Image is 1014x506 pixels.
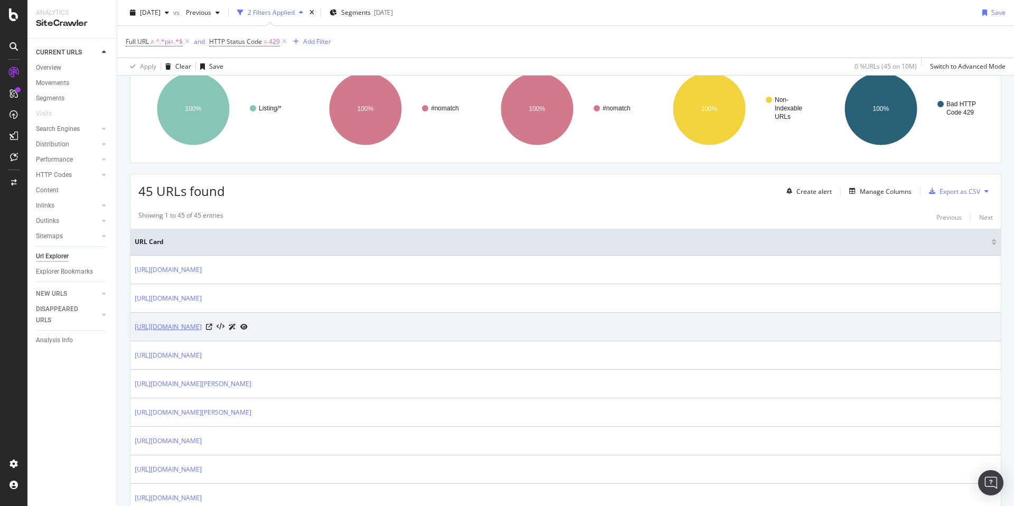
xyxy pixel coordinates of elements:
a: Analysis Info [36,335,109,346]
button: Next [979,211,993,223]
a: Search Engines [36,124,99,135]
a: AI Url Details [229,321,236,332]
div: Analysis Info [36,335,73,346]
div: times [307,7,316,18]
a: [URL][DOMAIN_NAME] [135,293,202,304]
a: [URL][DOMAIN_NAME][PERSON_NAME] [135,379,251,389]
a: Movements [36,78,109,89]
div: and [194,37,205,46]
button: Apply [126,58,156,75]
div: Next [979,213,993,222]
div: NEW URLS [36,288,67,299]
a: Url Explorer [36,251,109,262]
div: Inlinks [36,200,54,211]
a: [URL][DOMAIN_NAME] [135,493,202,503]
button: Create alert [782,183,832,200]
a: Performance [36,154,99,165]
button: Clear [161,58,191,75]
div: Save [991,8,1006,17]
a: Visits [36,108,62,119]
button: Switch to Advanced Mode [926,58,1006,75]
div: Manage Columns [860,187,912,196]
div: Content [36,185,59,196]
text: Non- [775,96,788,104]
div: Create alert [796,187,832,196]
div: Switch to Advanced Mode [930,62,1006,71]
svg: A chart. [138,63,305,155]
div: Search Engines [36,124,80,135]
text: #nomatch [603,105,631,112]
text: 100% [873,105,889,113]
button: Export as CSV [925,183,980,200]
div: A chart. [826,63,993,155]
div: Outlinks [36,215,59,227]
button: Previous [936,211,962,223]
span: ≠ [151,37,154,46]
text: Bad HTTP [946,100,976,108]
div: Overview [36,62,61,73]
a: URL Inspection [240,321,248,332]
a: Sitemaps [36,231,99,242]
a: Content [36,185,109,196]
div: Previous [936,213,962,222]
div: CURRENT URLS [36,47,82,58]
a: Segments [36,93,109,104]
div: [DATE] [374,8,393,17]
a: Inlinks [36,200,99,211]
div: Segments [36,93,64,104]
text: Listing/* [259,105,281,112]
a: [URL][DOMAIN_NAME] [135,436,202,446]
span: HTTP Status Code [209,37,262,46]
span: 2025 Sep. 2nd [140,8,161,17]
div: 2 Filters Applied [248,8,295,17]
div: Analytics [36,8,108,17]
a: NEW URLS [36,288,99,299]
div: Apply [140,62,156,71]
a: DISAPPEARED URLS [36,304,99,326]
button: Save [196,58,223,75]
a: [URL][DOMAIN_NAME][PERSON_NAME] [135,407,251,418]
a: Outlinks [36,215,99,227]
span: = [264,37,267,46]
svg: A chart. [654,63,821,155]
a: Distribution [36,139,99,150]
text: 100% [185,105,202,113]
div: SiteCrawler [36,17,108,30]
a: [URL][DOMAIN_NAME] [135,265,202,275]
button: Save [978,4,1006,21]
button: Manage Columns [845,185,912,198]
div: Explorer Bookmarks [36,266,93,277]
div: Save [209,62,223,71]
button: 2 Filters Applied [233,4,307,21]
div: Distribution [36,139,69,150]
a: [URL][DOMAIN_NAME] [135,322,202,332]
a: Explorer Bookmarks [36,266,109,277]
text: #nomatch [431,105,459,112]
div: Performance [36,154,73,165]
div: DISAPPEARED URLS [36,304,89,326]
div: A chart. [482,63,649,155]
button: Segments[DATE] [325,4,397,21]
span: Full URL [126,37,149,46]
div: Clear [175,62,191,71]
button: Add Filter [289,35,331,48]
span: Previous [182,8,211,17]
div: Add Filter [303,37,331,46]
div: Showing 1 to 45 of 45 entries [138,211,223,223]
button: Previous [182,4,224,21]
span: vs [173,8,182,17]
button: and [194,36,205,46]
text: Indexable [775,105,802,112]
a: Overview [36,62,109,73]
text: URLs [775,113,791,120]
text: Code 429 [946,109,974,116]
span: URL Card [135,237,989,247]
div: HTTP Codes [36,170,72,181]
a: [URL][DOMAIN_NAME] [135,350,202,361]
div: Open Intercom Messenger [978,470,1003,495]
a: CURRENT URLS [36,47,99,58]
text: 100% [357,105,373,113]
button: [DATE] [126,4,173,21]
button: View HTML Source [217,323,224,331]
